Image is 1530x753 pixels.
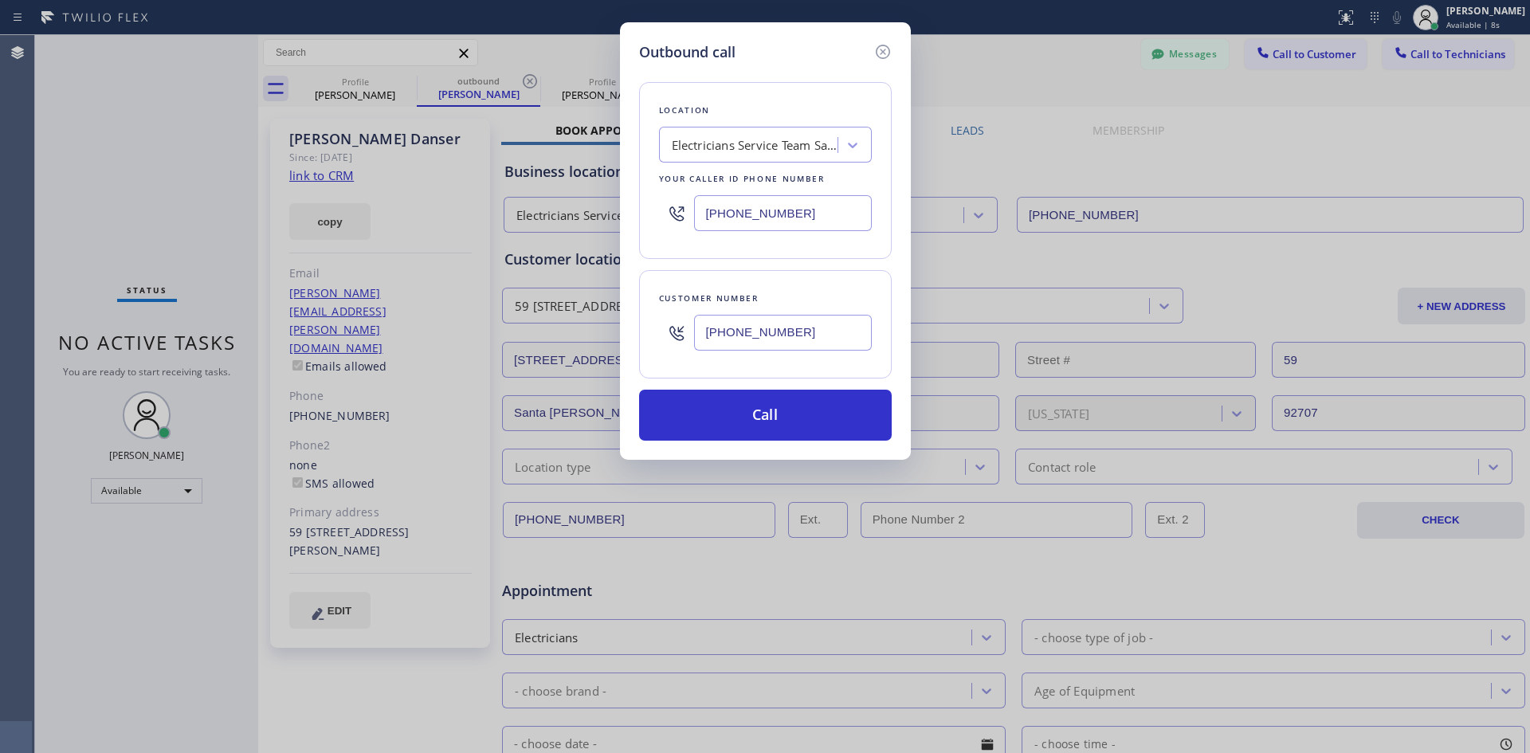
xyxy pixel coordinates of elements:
[694,315,872,351] input: (123) 456-7890
[659,171,872,187] div: Your caller id phone number
[672,136,839,155] div: Electricians Service Team Santa [PERSON_NAME]
[659,102,872,119] div: Location
[659,290,872,307] div: Customer number
[694,195,872,231] input: (123) 456-7890
[639,41,736,63] h5: Outbound call
[639,390,892,441] button: Call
